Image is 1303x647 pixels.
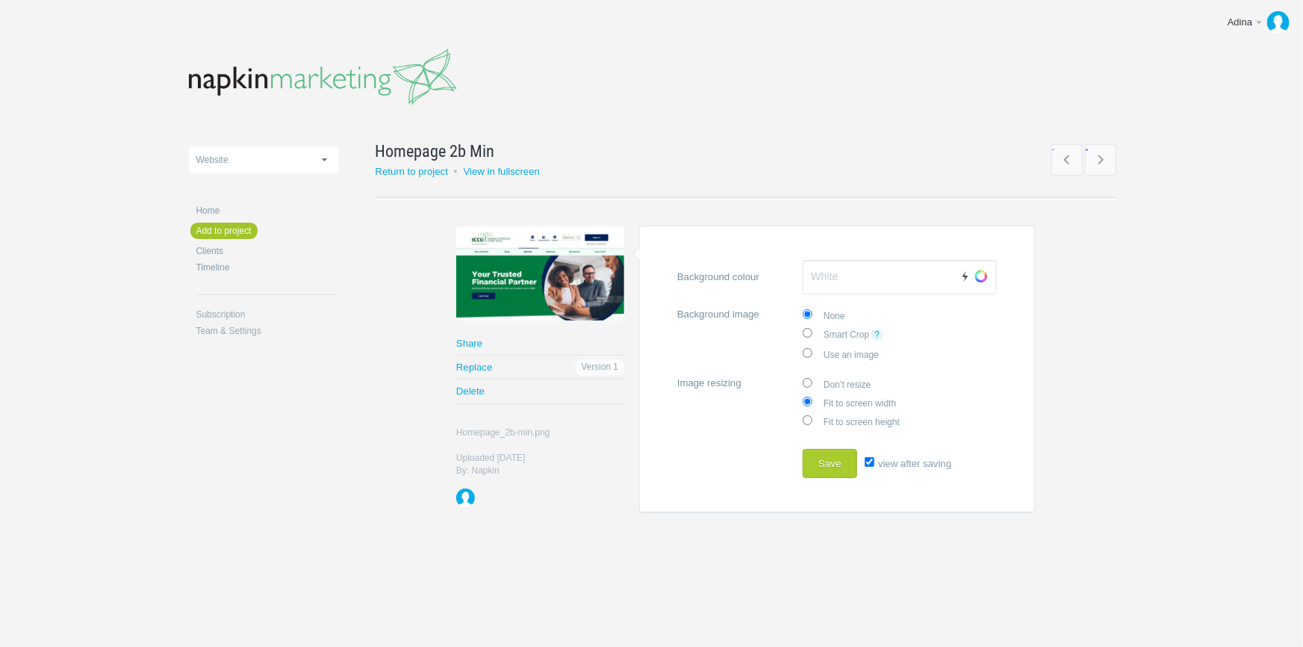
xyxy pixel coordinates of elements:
[456,453,526,476] span: Uploaded [DATE] By: Napkin
[189,49,457,105] img: napkinmarketing-logo_20160520102043.png
[376,166,449,177] a: Return to project
[803,374,997,393] label: Don’t resize
[956,265,971,288] a: Auto
[803,348,812,358] input: Use an image
[865,449,951,479] label: view after saving
[456,489,475,507] img: 962c44cf9417398e979bba9dc8fee69e
[456,489,475,507] a: View all by Napkin
[1228,15,1254,30] div: Adina
[803,328,812,338] input: Smart Crop?
[803,324,997,344] label: Smart Crop
[196,326,338,335] a: Team & Settings
[376,139,495,163] span: Homepage 2b Min
[803,415,812,425] input: Fit to screen height
[677,306,786,326] span: Background image
[196,247,338,256] a: Clients
[1216,7,1296,37] a: Adina
[376,139,1079,163] a: Homepage 2b Min
[865,457,874,467] input: view after saving
[803,306,997,324] label: None
[803,412,997,430] label: Fit to screen height
[456,427,609,439] span: Homepage_2b-min.png
[456,356,624,379] a: Replace
[871,329,883,341] a: ?
[196,263,338,272] a: Timeline
[803,260,997,294] input: Background colourAutoChoose
[196,310,338,319] a: Subscription
[456,380,624,403] a: Delete
[454,166,458,177] small: •
[803,393,997,412] label: Fit to screen width
[970,265,992,288] a: Choose
[196,206,338,215] a: Home
[464,166,540,177] a: View in fullscreen
[456,332,624,355] a: Share
[1085,144,1116,176] a: →
[803,344,997,363] label: Use an image
[803,449,857,479] button: Save
[677,260,786,289] span: Background colour
[1267,11,1290,34] img: f4bd078af38d46133805870c386e97a8
[196,155,228,165] span: Website
[1051,144,1083,176] a: ←
[190,223,258,239] a: Add to project
[803,397,812,406] input: Fit to screen width
[803,309,812,319] input: None
[803,378,812,388] input: Don’t resize
[677,374,786,395] span: Image resizing
[575,359,624,376] span: Version 1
